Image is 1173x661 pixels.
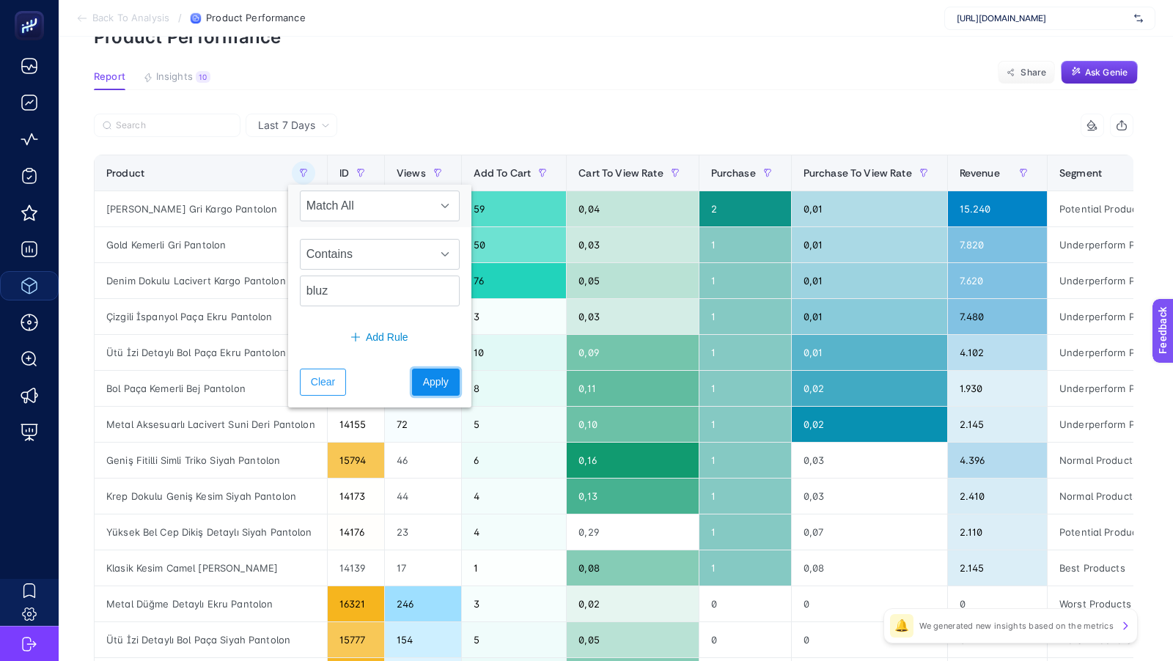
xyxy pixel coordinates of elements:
[948,479,1047,514] div: 2.410
[206,12,305,24] span: Product Performance
[462,227,567,262] div: 50
[95,443,327,478] div: Geniş Fitilli Simli Triko Siyah Pantolon
[95,299,327,334] div: Çizgili İspanyol Paça Ekru Pantolon
[699,263,791,298] div: 1
[919,620,1114,632] p: We generated new insights based on the metrics
[474,167,532,179] span: Add To Cart
[328,586,384,621] div: 16321
[567,371,698,406] div: 0,11
[462,407,567,442] div: 5
[9,4,56,16] span: Feedback
[567,263,698,298] div: 0,05
[462,335,567,370] div: 10
[178,12,182,23] span: /
[1134,11,1143,26] img: svg%3e
[567,550,698,586] div: 0,08
[328,479,384,514] div: 14173
[948,443,1047,478] div: 4.396
[95,263,327,298] div: Denim Dokulu Lacivert Kargo Pantolon
[948,263,1047,298] div: 7.620
[300,324,460,351] button: Add Rule
[95,479,327,514] div: Krep Dokulu Geniş Kesim Siyah Pantolon
[328,514,384,550] div: 14176
[92,12,169,24] span: Back To Analysis
[301,191,431,221] span: Match All
[1021,67,1046,78] span: Share
[462,191,567,226] div: 59
[328,407,384,442] div: 14155
[301,240,431,269] span: Contains
[699,227,791,262] div: 1
[699,514,791,550] div: 1
[948,371,1047,406] div: 1.930
[960,167,1000,179] span: Revenue
[567,622,698,657] div: 0,05
[311,374,335,390] span: Clear
[699,299,791,334] div: 1
[95,586,327,621] div: Metal Düğme Detaylı Ekru Pantolon
[385,443,461,478] div: 46
[792,371,947,406] div: 0,02
[1085,67,1128,78] span: Ask Genie
[385,550,461,586] div: 17
[948,586,1047,621] div: 0
[462,514,567,550] div: 4
[792,443,947,478] div: 0,03
[462,263,567,298] div: 76
[462,371,567,406] div: 8
[567,514,698,550] div: 0,29
[998,61,1055,84] button: Share
[462,479,567,514] div: 4
[258,118,315,133] span: Last 7 Days
[95,407,327,442] div: Metal Aksesuarlı Lacivert Suni Deri Pantolon
[366,330,408,345] span: Add Rule
[462,622,567,657] div: 5
[94,71,125,83] span: Report
[792,335,947,370] div: 0,01
[328,622,384,657] div: 15777
[792,622,947,657] div: 0
[95,622,327,657] div: Ütü İzi Detaylı Bol Paça Siyah Pantolon
[699,335,791,370] div: 1
[397,167,426,179] span: Views
[711,167,756,179] span: Purchase
[948,191,1047,226] div: 15.240
[699,586,791,621] div: 0
[567,299,698,334] div: 0,03
[792,586,947,621] div: 0
[385,479,461,514] div: 44
[156,71,193,83] span: Insights
[462,299,567,334] div: 3
[948,227,1047,262] div: 7.820
[300,276,460,306] input: Search
[792,514,947,550] div: 0,07
[94,26,1138,48] p: Product Performance
[890,614,913,638] div: 🔔
[462,550,567,586] div: 1
[385,514,461,550] div: 23
[385,622,461,657] div: 154
[792,550,947,586] div: 0,08
[95,550,327,586] div: Klasik Kesim Camel [PERSON_NAME]
[567,586,698,621] div: 0,02
[339,167,349,179] span: ID
[948,299,1047,334] div: 7.480
[699,407,791,442] div: 1
[462,586,567,621] div: 3
[948,335,1047,370] div: 4.102
[792,479,947,514] div: 0,03
[1059,167,1102,179] span: Segment
[804,167,912,179] span: Purchase To View Rate
[567,407,698,442] div: 0,10
[792,299,947,334] div: 0,01
[95,227,327,262] div: Gold Kemerli Gri Pantolon
[699,622,791,657] div: 0
[699,550,791,586] div: 1
[95,191,327,226] div: [PERSON_NAME] Gri Kargo Pantolon
[423,374,449,390] span: Apply
[385,407,461,442] div: 72
[957,12,1128,24] span: [URL][DOMAIN_NAME]
[567,479,698,514] div: 0,13
[196,71,210,83] div: 10
[567,335,698,370] div: 0,09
